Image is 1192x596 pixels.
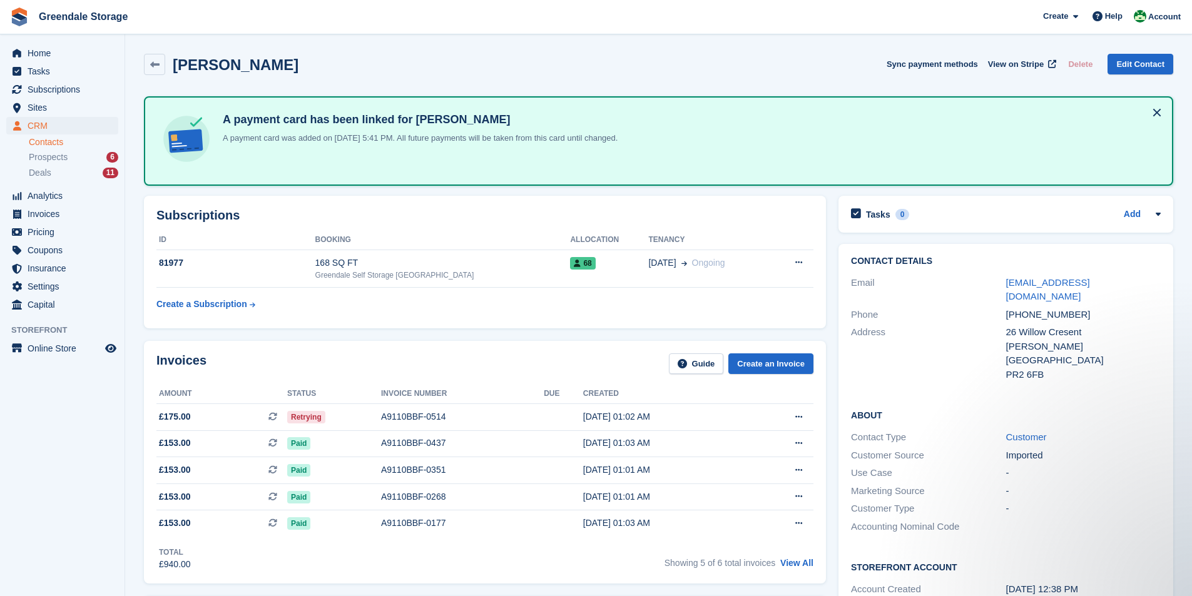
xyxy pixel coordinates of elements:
a: menu [6,340,118,357]
span: Insurance [28,260,103,277]
h2: Storefront Account [851,560,1161,573]
a: menu [6,205,118,223]
span: Prospects [29,151,68,163]
a: menu [6,99,118,116]
div: Customer Type [851,502,1006,516]
th: Created [583,384,749,404]
img: Jon [1134,10,1146,23]
span: Storefront [11,324,125,336]
h4: A payment card has been linked for [PERSON_NAME] [218,113,618,127]
div: [DATE] 01:01 AM [583,490,749,503]
a: [EMAIL_ADDRESS][DOMAIN_NAME] [1006,277,1090,302]
a: Create a Subscription [156,293,255,316]
div: PR2 6FB [1006,368,1161,382]
div: Use Case [851,466,1006,480]
a: Preview store [103,341,118,356]
th: Amount [156,384,287,404]
a: menu [6,241,118,259]
span: 68 [570,257,595,270]
div: 81977 [156,256,315,270]
span: Analytics [28,187,103,205]
span: Help [1105,10,1123,23]
div: 11 [103,168,118,178]
div: - [1006,502,1161,516]
a: View All [780,558,813,568]
span: Paid [287,437,310,450]
div: Imported [1006,448,1161,463]
div: - [1006,484,1161,498]
div: Accounting Nominal Code [851,520,1006,534]
div: Total [159,547,191,558]
a: menu [6,296,118,313]
th: Allocation [570,230,648,250]
th: Status [287,384,381,404]
a: Edit Contact [1108,54,1173,74]
h2: [PERSON_NAME] [173,56,298,73]
a: Customer [1006,432,1047,442]
div: [DATE] 01:01 AM [583,463,749,477]
div: 168 SQ FT [315,256,571,270]
button: Delete [1063,54,1098,74]
div: 0 [895,209,910,220]
a: menu [6,187,118,205]
span: Ongoing [692,258,725,268]
span: Coupons [28,241,103,259]
span: Paid [287,517,310,530]
a: menu [6,81,118,98]
span: Create [1043,10,1068,23]
h2: Subscriptions [156,208,813,223]
span: Showing 5 of 6 total invoices [665,558,775,568]
span: Tasks [28,63,103,80]
a: Add [1124,208,1141,222]
span: £153.00 [159,517,191,530]
div: [PHONE_NUMBER] [1006,308,1161,322]
img: stora-icon-8386f47178a22dfd0bd8f6a31ec36ba5ce8667c1dd55bd0f319d3a0aa187defe.svg [10,8,29,26]
span: Online Store [28,340,103,357]
span: CRM [28,117,103,134]
div: 26 Willow Cresent [1006,325,1161,340]
div: Marketing Source [851,484,1006,498]
span: Account [1148,11,1181,23]
span: [DATE] [648,256,676,270]
div: Customer Source [851,448,1006,463]
a: menu [6,117,118,134]
span: Invoices [28,205,103,223]
th: Invoice number [381,384,544,404]
div: - [1006,466,1161,480]
div: Email [851,276,1006,304]
a: menu [6,223,118,241]
div: Contact Type [851,430,1006,445]
a: menu [6,260,118,277]
div: Phone [851,308,1006,322]
p: A payment card was added on [DATE] 5:41 PM. All future payments will be taken from this card unti... [218,132,618,144]
div: 6 [106,152,118,163]
th: Booking [315,230,571,250]
h2: Contact Details [851,256,1161,266]
div: [DATE] 01:03 AM [583,517,749,530]
span: £175.00 [159,410,191,423]
a: Create an Invoice [728,353,813,374]
span: Retrying [287,411,325,423]
div: [DATE] 01:02 AM [583,410,749,423]
a: Prospects 6 [29,151,118,164]
div: A9110BBF-0437 [381,437,544,450]
a: menu [6,63,118,80]
span: Capital [28,296,103,313]
th: Due [544,384,583,404]
div: Address [851,325,1006,381]
a: Contacts [29,136,118,148]
a: Greendale Storage [34,6,133,27]
span: Settings [28,278,103,295]
span: £153.00 [159,490,191,503]
a: Guide [669,353,724,374]
div: [DATE] 01:03 AM [583,437,749,450]
h2: Invoices [156,353,206,374]
th: Tenancy [648,230,771,250]
span: Sites [28,99,103,116]
span: Deals [29,167,51,179]
a: Deals 11 [29,166,118,179]
div: A9110BBF-0514 [381,410,544,423]
div: [PERSON_NAME] [1006,340,1161,354]
span: Subscriptions [28,81,103,98]
div: A9110BBF-0268 [381,490,544,503]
